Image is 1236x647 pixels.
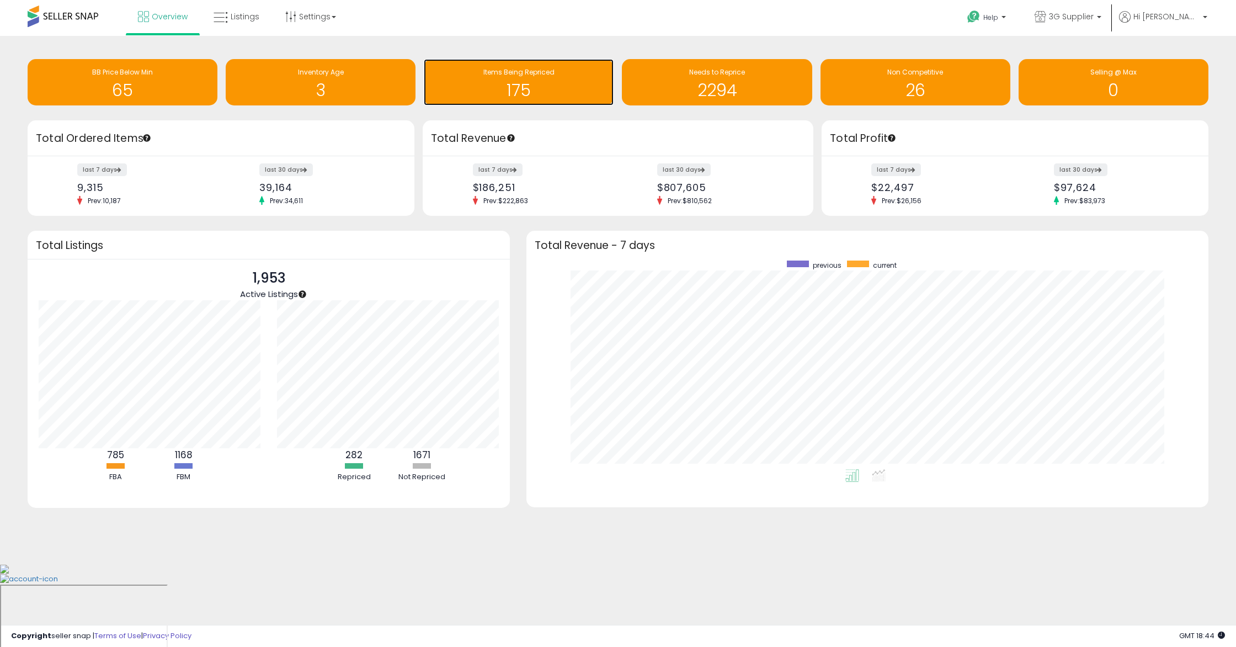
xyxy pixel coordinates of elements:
[657,182,794,193] div: $807,605
[506,133,516,143] div: Tooltip anchor
[152,11,188,22] span: Overview
[175,448,193,462] b: 1168
[478,196,534,205] span: Prev: $222,863
[298,67,344,77] span: Inventory Age
[826,81,1005,99] h1: 26
[240,288,298,300] span: Active Listings
[967,10,981,24] i: Get Help
[259,182,395,193] div: 39,164
[873,261,897,270] span: current
[36,131,406,146] h3: Total Ordered Items
[627,81,806,99] h1: 2294
[345,448,363,462] b: 282
[1049,11,1094,22] span: 3G Supplier
[958,2,1017,36] a: Help
[473,163,523,176] label: last 7 days
[1019,59,1208,105] a: Selling @ Max 0
[1054,182,1189,193] div: $97,624
[1054,163,1107,176] label: last 30 days
[389,472,455,482] div: Not Repriced
[871,163,921,176] label: last 7 days
[240,268,298,289] p: 1,953
[535,241,1200,250] h3: Total Revenue - 7 days
[142,133,152,143] div: Tooltip anchor
[483,67,555,77] span: Items Being Repriced
[473,182,610,193] div: $186,251
[1090,67,1137,77] span: Selling @ Max
[821,59,1010,105] a: Non Competitive 26
[429,81,608,99] h1: 175
[887,67,943,77] span: Non Competitive
[431,131,805,146] h3: Total Revenue
[662,196,717,205] span: Prev: $810,562
[887,133,897,143] div: Tooltip anchor
[259,163,313,176] label: last 30 days
[231,11,259,22] span: Listings
[83,472,149,482] div: FBA
[424,59,614,105] a: Items Being Repriced 175
[1119,11,1207,36] a: Hi [PERSON_NAME]
[82,196,126,205] span: Prev: 10,187
[876,196,927,205] span: Prev: $26,156
[297,289,307,299] div: Tooltip anchor
[77,182,212,193] div: 9,315
[77,163,127,176] label: last 7 days
[151,472,217,482] div: FBM
[92,67,153,77] span: BB Price Below Min
[622,59,812,105] a: Needs to Reprice 2294
[1133,11,1200,22] span: Hi [PERSON_NAME]
[413,448,430,462] b: 1671
[689,67,745,77] span: Needs to Reprice
[657,163,711,176] label: last 30 days
[36,241,502,250] h3: Total Listings
[231,81,410,99] h1: 3
[813,261,841,270] span: previous
[321,472,387,482] div: Repriced
[264,196,308,205] span: Prev: 34,611
[226,59,415,105] a: Inventory Age 3
[983,13,998,22] span: Help
[107,448,124,462] b: 785
[28,59,217,105] a: BB Price Below Min 65
[1024,81,1203,99] h1: 0
[33,81,212,99] h1: 65
[830,131,1200,146] h3: Total Profit
[1059,196,1111,205] span: Prev: $83,973
[871,182,1006,193] div: $22,497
